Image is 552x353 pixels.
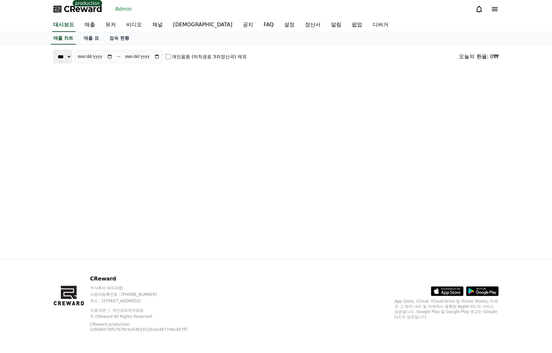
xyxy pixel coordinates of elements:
a: 정산서 [300,18,326,32]
p: CReward production (a5b95576f57079c5e93613520c6cd67748c407ff) [90,322,194,332]
p: CReward [90,275,204,283]
a: 알림 [326,18,347,32]
a: 공지 [238,18,258,32]
a: 채널 [147,18,168,32]
a: 비디오 [121,18,147,32]
a: 설정 [279,18,300,32]
p: 주소 : [STREET_ADDRESS] [90,298,204,304]
p: 사업자등록번호 : [PHONE_NUMBER] [90,292,204,297]
a: 유저 [100,18,121,32]
a: 매출 차트 [51,32,76,45]
a: 디버거 [367,18,393,32]
a: Admin [113,4,134,14]
a: 접속 현황 [104,32,134,45]
a: 대시보드 [52,18,76,32]
a: 개인정보처리방침 [112,308,144,313]
a: 매출 표 [78,32,104,45]
a: CReward [53,4,102,14]
a: 이용약관 [90,308,111,313]
a: 팝업 [347,18,367,32]
p: © CReward All Rights Reserved. [90,314,204,319]
a: [DEMOGRAPHIC_DATA] [168,18,238,32]
span: CReward [64,4,102,14]
label: 개인음원 (저작권료 3자정산곡) 제외 [172,53,246,60]
p: ~ [117,53,121,61]
a: 매출 [79,18,100,32]
div: 오늘의 환율: 0₩ [459,53,499,61]
p: App Store, iCloud, iCloud Drive 및 iTunes Store는 미국과 그 밖의 나라 및 지역에서 등록된 Apple Inc.의 서비스 상표입니다. Goo... [394,299,499,319]
p: 주식회사 와이피랩 [90,285,204,291]
a: FAQ [258,18,279,32]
